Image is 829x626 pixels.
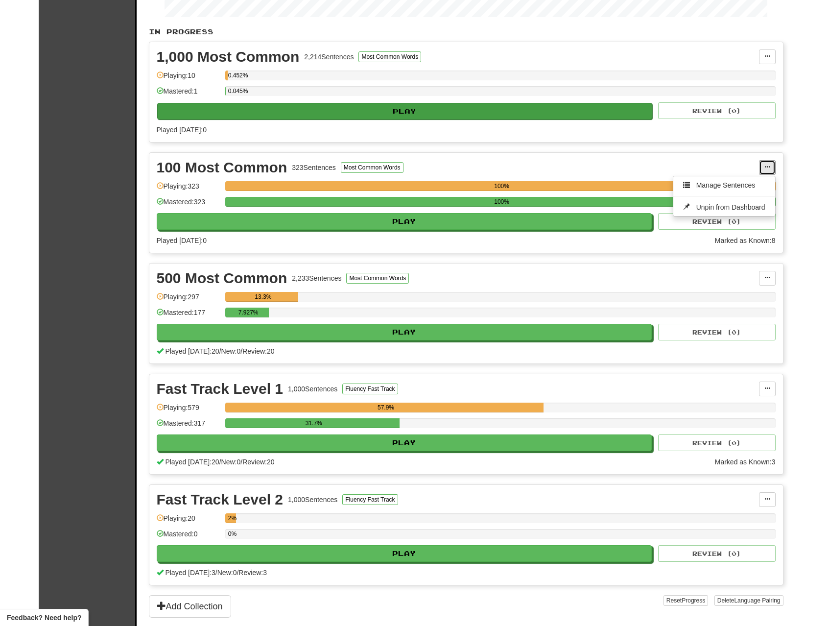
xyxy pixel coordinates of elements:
span: / [240,458,242,466]
div: Mastered: 1 [157,86,220,102]
div: 100% [228,181,776,191]
div: 13.3% [228,292,298,302]
span: / [240,347,242,355]
div: 2% [228,513,236,523]
span: / [237,569,238,577]
span: Played [DATE]: 0 [157,126,207,134]
div: 500 Most Common [157,271,287,286]
span: Language Pairing [734,597,780,604]
span: / [219,347,221,355]
div: 7.927% [228,308,269,317]
span: Open feedback widget [7,613,81,623]
div: 1,000 Most Common [157,49,300,64]
button: Play [157,545,652,562]
button: DeleteLanguage Pairing [714,595,783,606]
span: Review: 20 [242,458,274,466]
button: Review (0) [658,434,776,451]
span: Played [DATE]: 0 [157,237,207,244]
div: 31.7% [228,418,400,428]
span: New: 0 [221,458,241,466]
div: 100 Most Common [157,160,287,175]
button: Most Common Words [346,273,409,284]
button: Play [157,434,652,451]
div: 2,214 Sentences [304,52,354,62]
button: Review (0) [658,324,776,340]
div: 2,233 Sentences [292,273,341,283]
div: 1,000 Sentences [288,384,337,394]
button: Most Common Words [341,162,403,173]
div: Mastered: 323 [157,197,220,213]
button: Fluency Fast Track [342,384,398,394]
span: Progress [682,597,705,604]
div: 323 Sentences [292,163,336,172]
div: Playing: 579 [157,403,220,419]
span: Played [DATE]: 20 [165,458,219,466]
button: Review (0) [658,213,776,230]
div: Playing: 20 [157,513,220,530]
div: Marked as Known: 8 [715,236,776,245]
span: New: 0 [221,347,241,355]
div: Mastered: 0 [157,529,220,545]
div: Playing: 10 [157,71,220,87]
button: Fluency Fast Track [342,494,398,505]
span: / [215,569,217,577]
div: Playing: 323 [157,181,220,197]
button: Play [157,213,652,230]
span: / [219,458,221,466]
span: Manage Sentences [696,181,756,189]
span: New: 0 [217,569,237,577]
button: Add Collection [149,595,231,618]
span: Review: 20 [242,347,274,355]
span: Review: 3 [238,569,267,577]
a: Manage Sentences [673,179,775,192]
span: Played [DATE]: 20 [165,347,219,355]
div: Fast Track Level 1 [157,382,284,396]
button: Play [157,103,653,120]
button: ResetProgress [663,595,708,606]
div: Marked as Known: 3 [715,457,776,467]
div: 100% [228,197,776,207]
a: Unpin from Dashboard [673,201,775,214]
span: Played [DATE]: 3 [165,569,215,577]
button: Play [157,324,652,340]
span: Unpin from Dashboard [696,203,765,211]
div: 1,000 Sentences [288,495,337,505]
div: 57.9% [228,403,544,412]
button: Review (0) [658,102,776,119]
div: Mastered: 317 [157,418,220,434]
p: In Progress [149,27,783,37]
button: Review (0) [658,545,776,562]
div: Fast Track Level 2 [157,492,284,507]
div: Mastered: 177 [157,308,220,324]
div: Playing: 297 [157,292,220,308]
button: Most Common Words [358,51,421,62]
